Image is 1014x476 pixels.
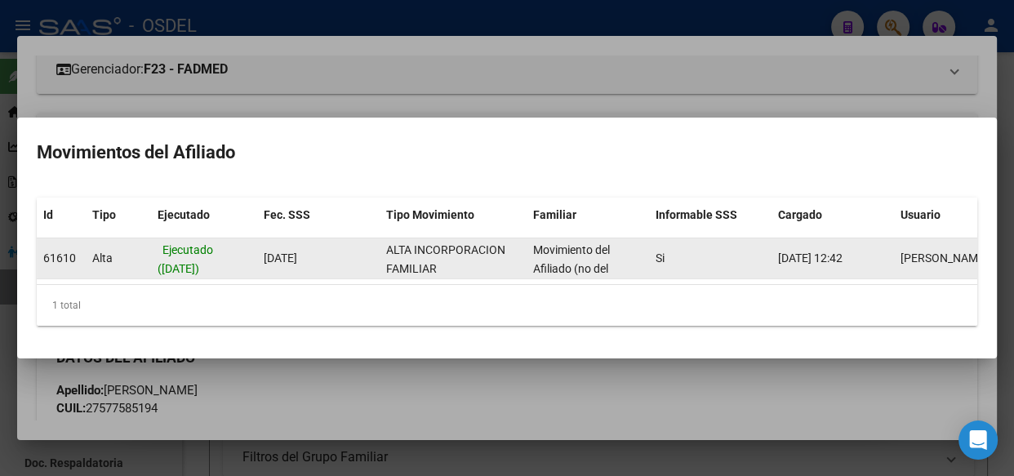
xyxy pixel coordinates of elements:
span: Si [656,251,665,265]
datatable-header-cell: Ejecutado [151,198,257,233]
div: Open Intercom Messenger [958,420,998,460]
span: [PERSON_NAME] [901,251,988,265]
datatable-header-cell: Tipo Movimiento [380,198,527,233]
datatable-header-cell: Tipo [86,198,151,233]
span: Alta [92,251,113,265]
h2: Movimientos del Afiliado [37,137,977,168]
span: Ejecutado [158,208,210,221]
div: 1 total [37,285,977,326]
span: [DATE] 12:42 [778,251,843,265]
span: Id [43,208,53,221]
span: Fec. SSS [264,208,310,221]
span: Ejecutado ([DATE]) [158,243,213,275]
span: Tipo Movimiento [386,208,474,221]
datatable-header-cell: Id [37,198,86,233]
span: [DATE] [264,251,297,265]
datatable-header-cell: Cargado [772,198,894,233]
span: Usuario [901,208,941,221]
span: Familiar [533,208,576,221]
datatable-header-cell: Familiar [527,198,649,233]
datatable-header-cell: Informable SSS [649,198,772,233]
span: ALTA INCORPORACION FAMILIAR [386,243,505,275]
span: Movimiento del Afiliado (no del grupo) [533,243,610,294]
span: Cargado [778,208,822,221]
span: 61610 [43,251,76,265]
span: Informable SSS [656,208,737,221]
span: Tipo [92,208,116,221]
datatable-header-cell: Fec. SSS [257,198,380,233]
